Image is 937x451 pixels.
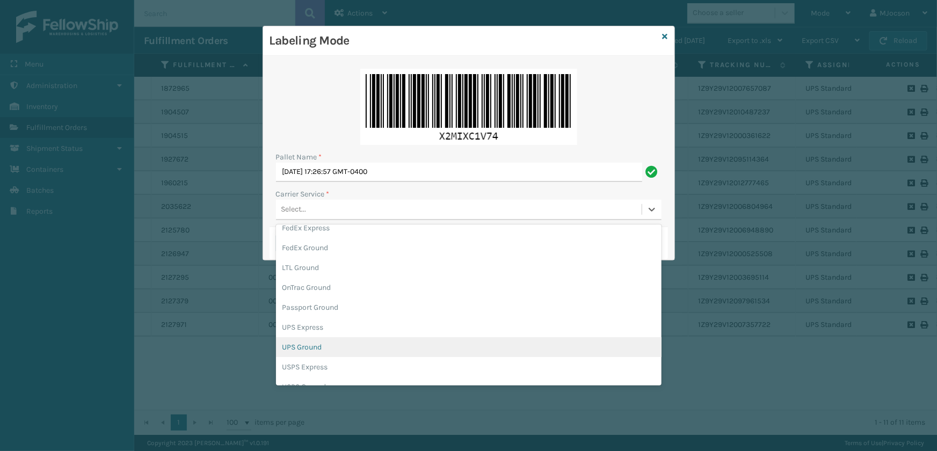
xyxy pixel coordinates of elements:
label: Pallet Name [276,151,322,163]
img: sDdbaKo74pAAAAABJRU5ErkJggg== [360,69,577,145]
div: USPS Express [276,357,662,377]
div: Select... [281,204,307,215]
div: USPS Ground [276,377,662,397]
div: FedEx Ground [276,238,662,258]
div: Passport Ground [276,297,662,317]
div: FedEx Express [276,218,662,238]
div: UPS Express [276,317,662,337]
div: LTL Ground [276,258,662,278]
h3: Labeling Mode [270,33,658,49]
label: Carrier Service [276,188,330,200]
div: UPS Ground [276,337,662,357]
div: OnTrac Ground [276,278,662,297]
